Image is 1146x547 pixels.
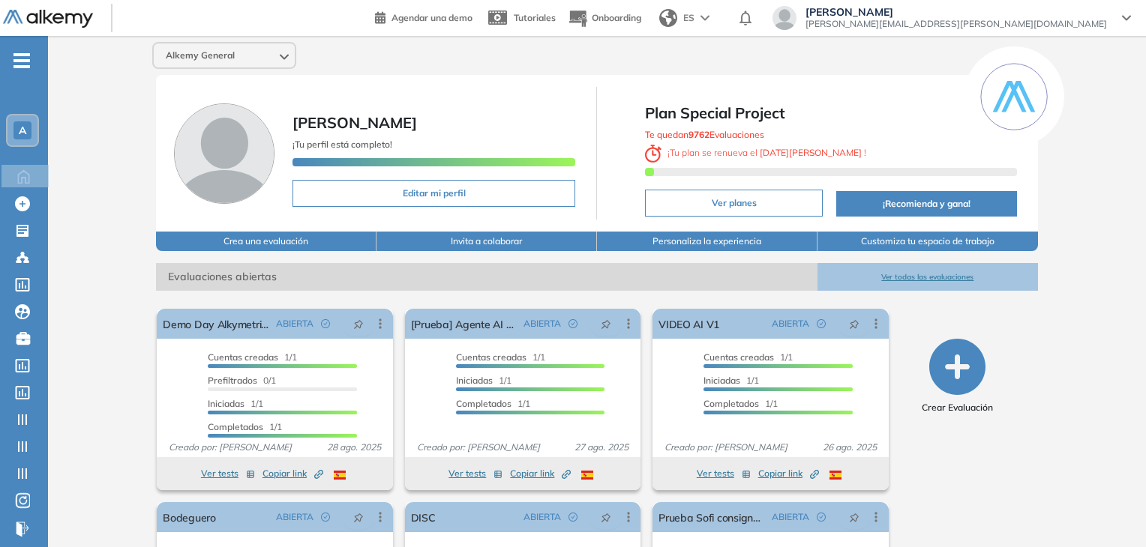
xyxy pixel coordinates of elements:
span: Completados [456,398,511,409]
span: Agendar una demo [391,12,472,23]
span: ABIERTA [523,510,561,524]
span: Completados [208,421,263,432]
img: arrow [700,15,709,21]
span: 1/1 [456,398,530,409]
span: Iniciadas [703,375,740,386]
button: Crea una evaluación [156,232,376,251]
button: Editar mi perfil [292,180,575,207]
span: check-circle [321,319,330,328]
span: Cuentas creadas [456,351,526,363]
span: pushpin [353,511,364,523]
span: ABIERTA [772,317,809,330]
span: Prefiltrados [208,375,257,386]
img: ESP [829,471,841,480]
button: pushpin [589,505,622,529]
button: Crear Evaluación [922,339,993,414]
span: Cuentas creadas [703,351,774,363]
span: check-circle [568,513,577,522]
span: 1/1 [703,398,778,409]
span: ES [683,11,694,25]
span: pushpin [601,318,611,330]
img: world [659,9,677,27]
span: 1/1 [456,375,511,386]
span: check-circle [817,319,826,328]
a: VIDEO AI V1 [658,309,719,339]
img: Foto de perfil [174,103,274,204]
span: 28 ago. 2025 [321,441,387,454]
button: pushpin [342,505,375,529]
span: 1/1 [208,398,263,409]
button: pushpin [838,505,871,529]
span: 1/1 [208,421,282,432]
a: Demo Day Alkymetrics [163,309,269,339]
span: Copiar link [758,467,819,480]
button: Personaliza la experiencia [597,232,817,251]
button: Invita a colaborar [376,232,597,251]
button: pushpin [342,312,375,336]
span: Alkemy General [166,49,235,61]
span: ABIERTA [772,510,809,524]
span: ABIERTA [276,510,313,524]
span: Creado por: [PERSON_NAME] [163,441,298,454]
span: 1/1 [456,351,545,363]
span: [PERSON_NAME] [292,113,417,132]
button: pushpin [589,312,622,336]
span: check-circle [568,319,577,328]
a: [Prueba] Agente AI 2.1 [411,309,517,339]
img: ESP [581,471,593,480]
span: Plan Special Project [645,102,1016,124]
i: - [13,59,30,62]
button: pushpin [838,312,871,336]
b: 9762 [688,129,709,140]
span: pushpin [601,511,611,523]
span: Completados [703,398,759,409]
span: 27 ago. 2025 [568,441,634,454]
span: Creado por: [PERSON_NAME] [658,441,793,454]
span: Copiar link [262,467,323,480]
span: 0/1 [208,375,276,386]
span: Crear Evaluación [922,401,993,414]
span: pushpin [849,318,859,330]
div: Chat Widget [1071,475,1146,547]
img: ESP [334,471,346,480]
span: Onboarding [592,12,641,23]
button: Ver planes [645,190,823,217]
span: check-circle [817,513,826,522]
span: pushpin [849,511,859,523]
span: ABIERTA [523,317,561,330]
span: Te quedan Evaluaciones [645,129,764,140]
span: pushpin [353,318,364,330]
span: 26 ago. 2025 [817,441,883,454]
a: Prueba Sofi consigna larga [658,502,765,532]
span: check-circle [321,513,330,522]
b: [DATE][PERSON_NAME] [757,147,864,158]
img: clock-svg [645,145,661,163]
span: Iniciadas [208,398,244,409]
span: Tutoriales [514,12,556,23]
span: Copiar link [510,467,571,480]
span: [PERSON_NAME][EMAIL_ADDRESS][PERSON_NAME][DOMAIN_NAME] [805,18,1107,30]
span: 1/1 [703,375,759,386]
span: Creado por: [PERSON_NAME] [411,441,546,454]
button: Copiar link [262,465,323,483]
a: Bodeguero [163,502,216,532]
button: Ver todas las evaluaciones [817,263,1038,291]
button: Ver tests [201,465,255,483]
img: Logo [3,10,93,28]
span: Cuentas creadas [208,351,278,363]
button: Customiza tu espacio de trabajo [817,232,1038,251]
a: DISC [411,502,436,532]
span: ¡ Tu plan se renueva el ! [645,147,866,158]
button: ¡Recomienda y gana! [836,191,1016,217]
button: Onboarding [568,2,641,34]
span: 1/1 [703,351,793,363]
span: 1/1 [208,351,297,363]
a: Agendar una demo [375,7,472,25]
button: Ver tests [448,465,502,483]
button: Ver tests [697,465,751,483]
span: Evaluaciones abiertas [156,263,817,291]
span: ABIERTA [276,317,313,330]
span: Iniciadas [456,375,493,386]
span: A [19,124,26,136]
button: Copiar link [510,465,571,483]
